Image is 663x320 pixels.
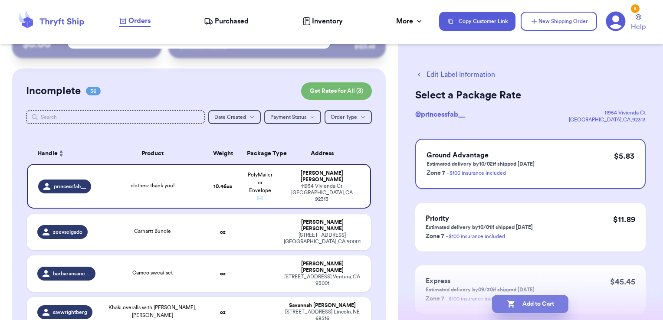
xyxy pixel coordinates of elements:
span: Carhartt Bundle [134,229,171,234]
strong: oz [220,310,226,315]
div: 11954 Vivienda Ct [GEOGRAPHIC_DATA] , CA 92313 [284,183,360,202]
span: Payment Status [270,114,306,120]
p: Estimated delivery by 10/01 if shipped [DATE] [426,224,533,231]
th: Package Type [242,143,279,164]
span: Express [426,278,450,284]
span: Zone 7 [426,233,444,239]
span: 56 [86,87,101,95]
div: [PERSON_NAME] [PERSON_NAME] [284,219,361,232]
a: Inventory [302,16,343,26]
button: Add to Cart [492,295,568,313]
span: Ground Advantage [427,152,489,159]
strong: oz [220,229,226,235]
a: Purchased [204,16,249,26]
p: $ 5.83 [614,150,634,162]
span: Zone 7 [427,170,445,176]
input: Search [26,110,205,124]
span: @ princessfab__ [415,111,465,118]
p: $ 0.00 [23,37,151,51]
span: Date Created [214,114,246,120]
div: 11954 Vivienda Ct [569,109,646,116]
span: Order Type [331,114,357,120]
span: clothes- thank you! [131,183,175,188]
div: 5 [631,4,640,13]
span: princessfab__ [54,183,86,190]
p: Estimated delivery by 10/02 if shipped [DATE] [427,160,535,167]
a: 5 [606,11,626,31]
span: savwrightberg [53,309,87,316]
a: Help [631,14,646,32]
p: $ 11.89 [613,213,635,225]
button: Edit Label Information [415,69,495,80]
span: Inventory [312,16,343,26]
span: Cameo sweat set [132,270,173,275]
div: Savannah [PERSON_NAME] [284,302,361,309]
th: Weight [204,143,241,164]
div: [STREET_ADDRESS] Ventura , CA 93001 [284,274,361,287]
a: - $100 insurance included [447,170,506,176]
div: [PERSON_NAME] [PERSON_NAME] [284,261,361,274]
h2: Select a Package Rate [415,88,646,102]
span: Orders [128,16,151,26]
span: Priority [426,215,449,222]
div: More [396,16,423,26]
div: [GEOGRAPHIC_DATA] , CA , 92313 [569,116,646,123]
button: Get Rates for All (3) [301,82,372,100]
th: Product [101,143,204,164]
span: PolyMailer or Envelope ✉️ [248,172,272,201]
div: [STREET_ADDRESS] [GEOGRAPHIC_DATA] , CA 90001 [284,232,361,245]
button: Copy Customer Link [439,12,515,31]
div: $ 123.45 [354,42,375,51]
span: Handle [37,149,58,158]
span: barbaransanchez [53,270,91,277]
div: [PERSON_NAME] [PERSON_NAME] [284,170,360,183]
th: Address [279,143,371,164]
span: Purchased [215,16,249,26]
p: $ 45.45 [610,276,635,288]
span: zeevselgado [53,229,82,235]
a: Orders [119,16,151,27]
button: Order Type [325,110,372,124]
p: Estimated delivery by 09/30 if shipped [DATE] [426,286,535,293]
button: Date Created [208,110,261,124]
a: - $100 insurance included [446,234,505,239]
button: Sort ascending [58,148,65,159]
button: Payment Status [264,110,321,124]
button: New Shipping Order [521,12,597,31]
strong: 10.46 oz [213,184,232,189]
strong: oz [220,271,226,276]
h2: Incomplete [26,84,81,98]
span: Khaki overalls with [PERSON_NAME], [PERSON_NAME] [108,305,197,318]
span: Help [631,22,646,32]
